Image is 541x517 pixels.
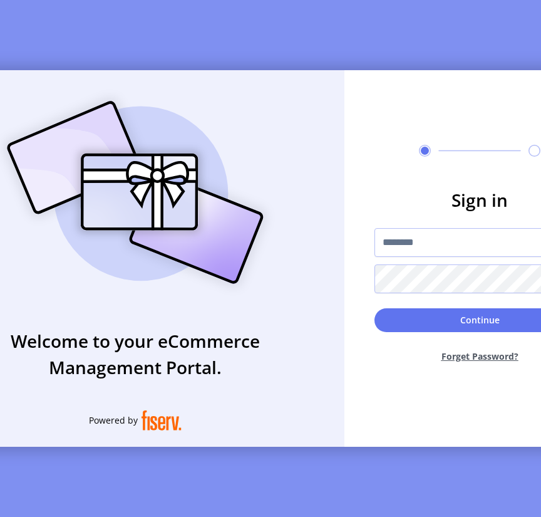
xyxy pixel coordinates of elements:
[89,414,138,427] span: Powered by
